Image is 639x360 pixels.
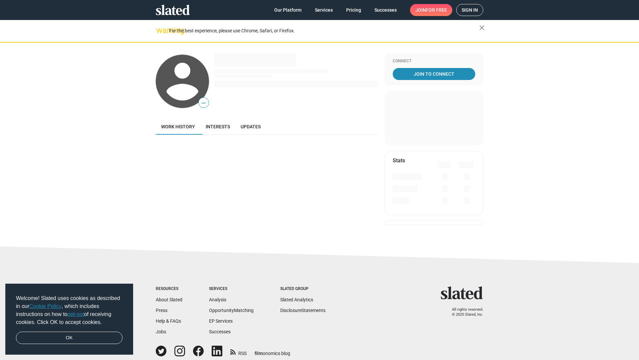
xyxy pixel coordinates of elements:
[209,329,231,334] a: Successes
[346,4,361,16] span: Pricing
[280,286,325,292] div: Slated Group
[156,119,200,135] a: Work history
[374,4,397,16] span: Successes
[462,4,478,16] span: Sign in
[5,284,133,355] div: cookieconsent
[68,311,84,317] a: opt-out
[410,4,452,16] a: Joinfor free
[169,26,479,35] div: For the best experience, please use Chrome, Safari, or Firefox.
[16,332,122,344] a: dismiss cookie message
[29,303,62,309] a: Cookie Policy
[156,308,167,313] a: Press
[341,4,366,16] a: Pricing
[241,124,261,129] span: Updates
[156,286,182,292] div: Resources
[445,307,483,317] p: All rights reserved. © 2025 Slated, Inc.
[200,119,235,135] a: Interests
[230,346,247,357] a: RSS
[156,26,164,34] mat-icon: warning
[456,4,483,16] a: Sign in
[161,124,195,129] span: Work history
[199,99,209,107] span: —
[269,4,307,16] a: Our Platform
[274,4,302,16] span: Our Platform
[393,157,405,164] mat-card-title: Stats
[415,4,447,16] span: Join
[255,351,263,356] span: film
[209,318,233,324] a: EP Services
[156,297,182,302] a: About Slated
[426,4,447,16] span: for free
[209,308,254,313] a: OpportunityMatching
[156,318,181,324] a: Help & FAQs
[280,297,313,302] a: Slated Analytics
[280,308,325,313] a: DisclosureStatements
[369,4,402,16] a: Successes
[393,59,475,64] div: Connect
[255,345,290,357] a: filmonomics blog
[209,286,254,292] div: Services
[206,124,230,129] span: Interests
[394,68,474,80] span: Join To Connect
[235,119,266,135] a: Updates
[315,4,333,16] span: Services
[478,24,486,32] mat-icon: close
[393,68,475,80] a: Join To Connect
[310,4,338,16] a: Services
[16,294,122,326] span: Welcome! Slated uses cookies as described in our , which includes instructions on how to of recei...
[209,297,226,302] a: Analysis
[156,329,166,334] a: Jobs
